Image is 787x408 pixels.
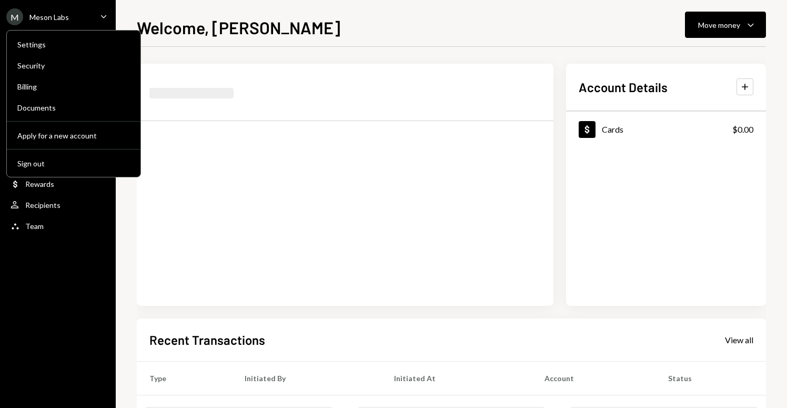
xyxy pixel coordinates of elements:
[25,180,54,188] div: Rewards
[17,131,130,140] div: Apply for a new account
[698,19,740,31] div: Move money
[25,201,60,210] div: Recipients
[17,61,130,70] div: Security
[566,112,766,147] a: Cards$0.00
[17,159,130,168] div: Sign out
[725,334,753,345] a: View all
[17,40,130,49] div: Settings
[532,361,655,395] th: Account
[11,154,136,173] button: Sign out
[6,195,109,214] a: Recipients
[579,78,668,96] h2: Account Details
[6,8,23,25] div: M
[232,361,381,395] th: Initiated By
[149,331,265,349] h2: Recent Transactions
[17,82,130,91] div: Billing
[17,103,130,112] div: Documents
[137,17,340,38] h1: Welcome, [PERSON_NAME]
[11,126,136,145] button: Apply for a new account
[732,123,753,136] div: $0.00
[381,361,532,395] th: Initiated At
[11,77,136,96] a: Billing
[725,335,753,345] div: View all
[602,124,623,134] div: Cards
[6,174,109,193] a: Rewards
[655,361,766,395] th: Status
[11,56,136,75] a: Security
[137,361,232,395] th: Type
[25,222,44,231] div: Team
[6,216,109,235] a: Team
[11,98,136,117] a: Documents
[11,35,136,54] a: Settings
[685,12,766,38] button: Move money
[29,13,69,22] div: Meson Labs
